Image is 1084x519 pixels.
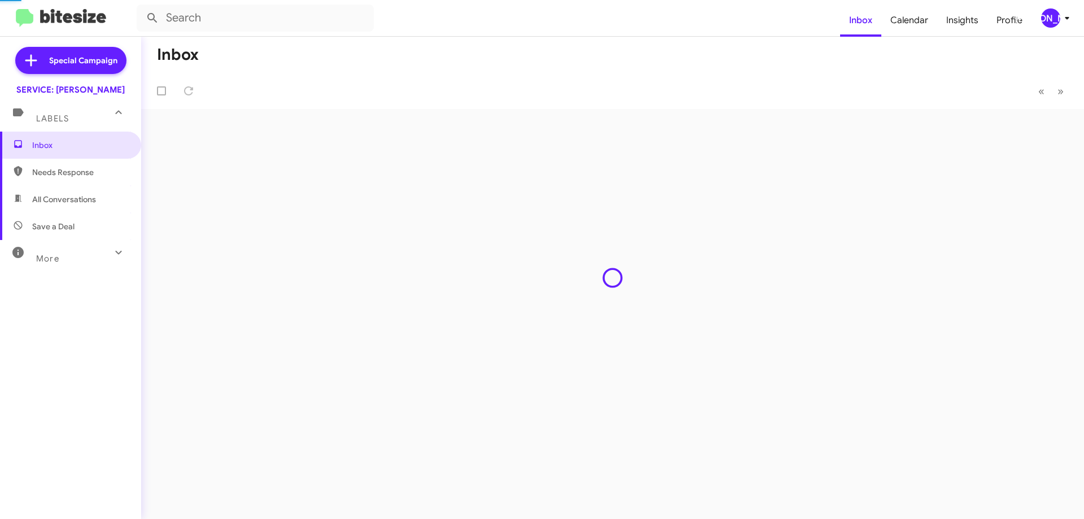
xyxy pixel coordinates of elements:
button: Next [1051,80,1070,103]
button: [PERSON_NAME] [1031,8,1072,28]
a: Special Campaign [15,47,126,74]
span: Needs Response [32,167,128,178]
nav: Page navigation example [1032,80,1070,103]
div: [PERSON_NAME] [1041,8,1060,28]
h1: Inbox [157,46,199,64]
input: Search [137,5,374,32]
span: » [1057,84,1064,98]
span: More [36,254,59,264]
span: All Conversations [32,194,96,205]
span: Save a Deal [32,221,75,232]
span: Labels [36,114,69,124]
span: Special Campaign [49,55,117,66]
button: Previous [1031,80,1051,103]
a: Inbox [840,4,881,37]
div: SERVICE: [PERSON_NAME] [16,84,125,95]
span: Inbox [32,139,128,151]
a: Insights [937,4,987,37]
a: Calendar [881,4,937,37]
a: Profile [987,4,1031,37]
span: « [1038,84,1044,98]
